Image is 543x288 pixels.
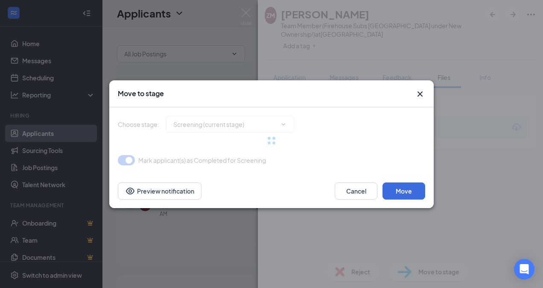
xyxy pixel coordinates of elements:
button: Move [382,182,425,200]
button: Cancel [335,182,377,200]
div: Open Intercom Messenger [514,259,534,279]
svg: Cross [415,89,425,99]
button: Close [415,89,425,99]
h3: Move to stage [118,89,164,98]
button: Preview notificationEye [118,182,201,200]
svg: Eye [125,186,135,196]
